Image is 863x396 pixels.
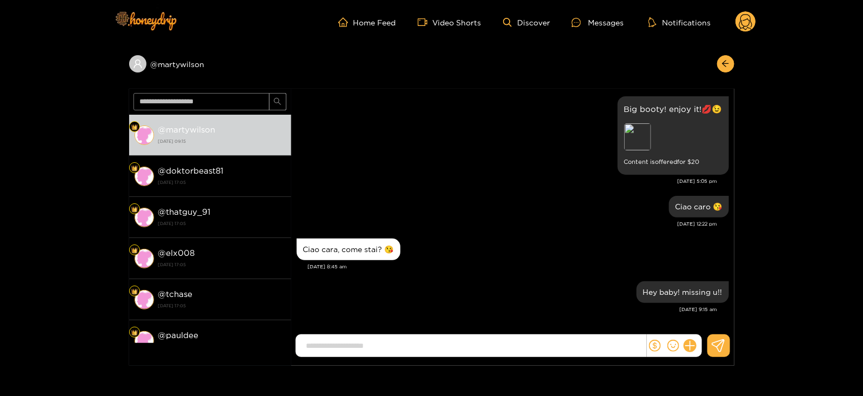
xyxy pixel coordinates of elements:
small: Content is offered for $ 20 [624,156,722,168]
span: dollar [649,340,661,352]
div: [DATE] 5:05 pm [297,177,718,185]
span: user [133,59,143,69]
strong: [DATE] 17:05 [158,342,286,352]
img: conversation [135,249,154,268]
div: [DATE] 9:15 am [297,306,718,313]
img: Fan Level [131,124,138,130]
div: Hey baby! missing u!! [643,288,722,296]
img: Fan Level [131,206,138,213]
div: @martywilson [129,55,291,72]
img: conversation [135,167,154,186]
span: video-camera [418,17,433,27]
button: dollar [647,338,663,354]
div: Sep. 22, 9:15 am [637,281,729,303]
div: [DATE] 12:22 pm [297,220,718,228]
div: Ciao cara, come stai? 😘 [303,245,394,254]
p: Big booty! enjoy it!💋😉 [624,103,722,115]
img: conversation [135,126,154,145]
button: arrow-left [717,55,734,72]
div: Sep. 21, 12:22 pm [669,196,729,217]
img: Fan Level [131,329,138,336]
a: Home Feed [338,17,396,27]
div: [DATE] 8:45 am [308,263,729,270]
span: home [338,17,353,27]
div: Sep. 18, 5:05 pm [618,96,729,175]
strong: @ doktorbeast81 [158,166,224,175]
a: Discover [503,18,550,27]
span: smile [667,340,679,352]
strong: @ elx008 [158,248,195,258]
img: conversation [135,208,154,227]
div: Sep. 22, 8:45 am [297,239,400,260]
strong: @ thatguy_91 [158,207,211,216]
img: Fan Level [131,247,138,254]
span: search [273,97,282,107]
strong: @ tchase [158,289,193,299]
button: search [269,93,286,110]
strong: @ martywilson [158,125,216,134]
strong: [DATE] 17:05 [158,260,286,269]
img: Fan Level [131,165,138,171]
div: Ciao caro 😘 [675,202,722,211]
img: conversation [135,290,154,309]
strong: [DATE] 09:15 [158,136,286,146]
div: Messages [572,16,624,29]
strong: [DATE] 17:05 [158,301,286,311]
button: Notifications [645,17,714,28]
img: Fan Level [131,288,138,295]
span: arrow-left [721,60,730,69]
a: Video Shorts [418,17,481,27]
strong: @ pauldee [158,331,199,340]
strong: [DATE] 17:05 [158,177,286,187]
img: conversation [135,331,154,351]
strong: [DATE] 17:05 [158,219,286,228]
